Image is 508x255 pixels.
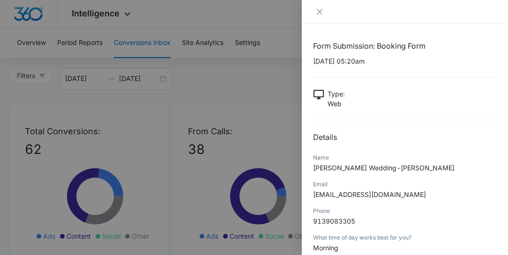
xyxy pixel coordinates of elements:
h2: Details [313,131,497,143]
span: [PERSON_NAME] Wedding-[PERSON_NAME] [313,164,455,172]
div: Phone [313,207,497,215]
h1: Form Submission: Booking Form [313,40,497,51]
button: Close [313,7,326,16]
span: 9139083305 [313,217,355,225]
span: [EMAIL_ADDRESS][DOMAIN_NAME] [313,190,426,198]
div: What time of day works best for you? [313,233,497,242]
div: Email [313,180,497,189]
div: Name [313,153,497,162]
span: close [316,8,323,15]
p: [DATE] 05:20am [313,56,497,66]
p: Type : [328,89,345,99]
p: Web [328,99,345,109]
span: Morning [313,244,338,252]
